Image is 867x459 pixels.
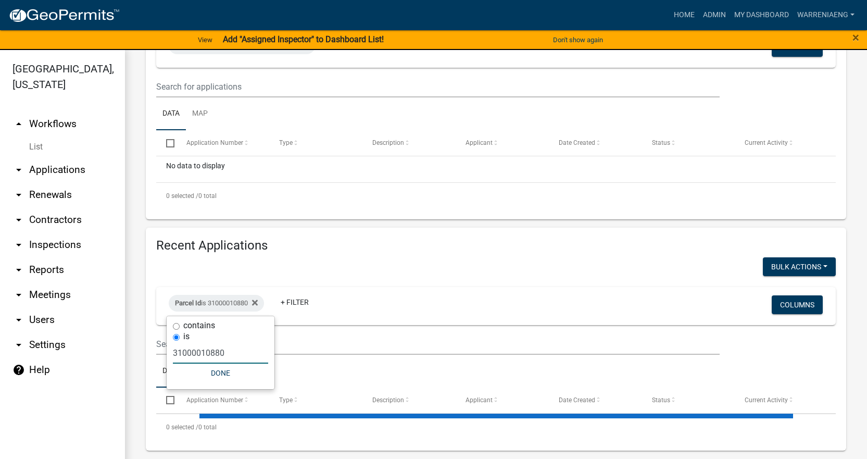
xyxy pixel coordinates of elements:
datatable-header-cell: Type [269,388,362,413]
span: 0 selected / [166,424,198,431]
label: is [183,332,190,341]
i: arrow_drop_up [12,118,25,130]
input: Search for applications [156,76,720,97]
div: is 31000010880 [169,295,264,312]
span: Application Number [186,396,243,404]
span: Current Activity [745,396,788,404]
datatable-header-cell: Description [362,130,456,155]
datatable-header-cell: Application Number [176,130,269,155]
button: Close [852,31,859,44]
datatable-header-cell: Application Number [176,388,269,413]
span: Type [279,139,293,146]
datatable-header-cell: Applicant [456,388,549,413]
button: Columns [772,295,823,314]
div: No data to display [156,156,836,182]
span: Date Created [559,396,595,404]
span: Application Number [186,139,243,146]
label: contains [183,321,215,330]
a: Admin [699,5,730,25]
datatable-header-cell: Select [156,388,176,413]
span: Date Created [559,139,595,146]
span: Type [279,396,293,404]
a: Home [670,5,699,25]
span: Applicant [466,139,493,146]
a: Data [156,355,186,388]
span: Parcel Id [175,299,201,307]
a: My Dashboard [730,5,793,25]
datatable-header-cell: Description [362,388,456,413]
i: arrow_drop_down [12,289,25,301]
span: Current Activity [745,139,788,146]
i: arrow_drop_down [12,164,25,176]
datatable-header-cell: Date Created [549,388,642,413]
span: Description [372,139,404,146]
div: 0 total [156,183,836,209]
i: arrow_drop_down [12,189,25,201]
button: Bulk Actions [763,257,836,276]
i: arrow_drop_down [12,214,25,226]
span: Applicant [466,396,493,404]
a: WarrenIAEng [793,5,859,25]
datatable-header-cell: Applicant [456,130,549,155]
span: Description [372,396,404,404]
span: Status [652,396,670,404]
a: Data [156,97,186,131]
button: Done [173,364,268,382]
a: View [194,31,217,48]
div: 0 total [156,414,836,440]
i: arrow_drop_down [12,239,25,251]
datatable-header-cell: Status [642,130,735,155]
datatable-header-cell: Current Activity [735,388,828,413]
a: Map [186,97,214,131]
span: × [852,30,859,45]
datatable-header-cell: Current Activity [735,130,828,155]
datatable-header-cell: Date Created [549,130,642,155]
datatable-header-cell: Select [156,130,176,155]
i: arrow_drop_down [12,264,25,276]
strong: Add "Assigned Inspector" to Dashboard List! [223,34,384,44]
button: Don't show again [549,31,607,48]
i: help [12,364,25,376]
input: Search for applications [156,333,720,355]
h4: Recent Applications [156,238,836,253]
datatable-header-cell: Type [269,130,362,155]
i: arrow_drop_down [12,339,25,351]
a: + Filter [323,35,368,54]
a: + Filter [272,293,317,312]
i: arrow_drop_down [12,314,25,326]
span: Status [652,139,670,146]
span: 0 selected / [166,192,198,200]
datatable-header-cell: Status [642,388,735,413]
